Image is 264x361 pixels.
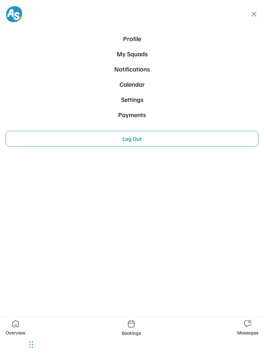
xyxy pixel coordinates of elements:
div: Notifications [9,64,255,74]
div: Profile [9,34,255,44]
button: Log Out [6,131,258,147]
div: Settings [9,95,255,104]
img: Icon%20%2837%29.svg [12,320,19,327]
div: My Squads [9,49,255,59]
div: Payments [9,110,255,120]
img: Icon%20%2836%29.svg [244,320,251,327]
button: close [250,10,258,18]
div: Bookings [122,329,141,337]
img: AS-favicon_v1-8%20%281%29.png [6,6,23,23]
div: Messages [237,329,258,336]
img: Icon%20%2835%29.svg [128,320,135,328]
div: Calendar [9,80,255,89]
